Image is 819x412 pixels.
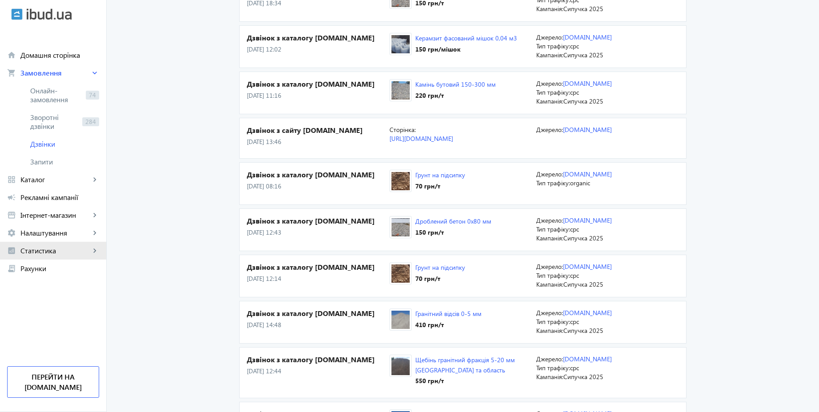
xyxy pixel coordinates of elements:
mat-icon: home [7,51,16,60]
span: cpc [570,88,579,96]
p: [DATE] 12:43 [247,228,389,237]
span: cpc [570,271,579,280]
mat-icon: settings [7,228,16,237]
h4: Дзвінок з каталогу [DOMAIN_NAME] [247,308,389,318]
img: 144156511570ab53411436101418115-64d532ed1f.jpg [390,357,411,375]
p: [DATE] 12:14 [247,274,389,283]
p: [DATE] 12:02 [247,45,389,54]
mat-icon: receipt_long [7,264,16,273]
span: Сипучка 2025 [563,280,603,288]
a: Перейти на [DOMAIN_NAME] [7,366,99,398]
a: [DOMAIN_NAME] [563,79,612,88]
span: Кампанія: [536,280,563,288]
span: Тип трафіку: [536,179,570,187]
p: [DATE] 12:44 [247,367,389,376]
span: Сипучка 2025 [563,372,603,381]
span: Тип трафіку: [536,317,570,326]
span: Кампанія: [536,51,563,59]
mat-icon: grid_view [7,175,16,184]
span: Джерело: [536,170,563,178]
span: Джерело: [536,33,563,41]
a: Гранітний відсів 0-5 мм [415,309,482,318]
img: ibud_text.svg [27,8,72,20]
span: Інтернет-магазин [20,211,90,220]
a: [DOMAIN_NAME] [563,125,612,134]
img: 2122267f517b298cc96635615662424-19fd067072.jpg [390,35,411,53]
mat-icon: keyboard_arrow_right [90,246,99,255]
span: Тип трафіку: [536,225,570,233]
div: 550 грн /т [415,376,529,385]
mat-icon: analytics [7,246,16,255]
span: Тип трафіку: [536,88,570,96]
span: Рекламні кампанії [20,193,99,202]
span: Замовлення [20,68,90,77]
h4: Дзвінок з каталогу [DOMAIN_NAME] [247,33,389,43]
p: [DATE] 13:46 [247,137,389,146]
span: cpc [570,364,579,372]
img: 14424651162ea7fc9c8736541717707-fe71065edb.jpg [390,264,411,283]
span: cpc [570,225,579,233]
span: Зворотні дзвінки [30,113,79,131]
p: Сторінка: [389,125,529,134]
span: cpc [570,317,579,326]
span: 74 [86,91,99,100]
h4: Дзвінок з каталогу [DOMAIN_NAME] [247,262,389,272]
h4: Дзвінок з каталогу [DOMAIN_NAME] [247,79,389,89]
a: [DOMAIN_NAME] [563,262,612,271]
a: Дроблений бетон 0х80 мм [415,217,491,225]
a: [DOMAIN_NAME] [563,355,612,363]
a: Керамзит фасований мішок 0,04 м3 [415,34,517,42]
span: Джерело: [536,216,563,224]
span: Джерело: [536,308,563,317]
span: Кампанія: [536,4,563,13]
span: Тип трафіку: [536,42,570,50]
a: [DOMAIN_NAME] [563,33,612,41]
span: Налаштування [20,228,90,237]
div: 70 грн /т [415,274,465,283]
span: Джерело: [536,125,563,134]
a: [DOMAIN_NAME] [563,308,612,317]
span: Сипучка 2025 [563,51,603,59]
span: Джерело: [536,355,563,363]
span: Сипучка 2025 [563,326,603,335]
span: Кампанія: [536,326,563,335]
mat-icon: keyboard_arrow_right [90,68,99,77]
a: [DOMAIN_NAME] [563,216,612,224]
span: organic [570,179,590,187]
p: [DATE] 14:48 [247,320,389,329]
img: 5e6a1416503985041-%D0%B4%D1%80%D0%BE%D0%B1%D0%BB%D1%91%D0%BD%D0%BA%D0%B0.jpg [390,218,411,236]
img: 5d5563639d1e99024-%D0%B1%D1%83%D1%82_%D0%B0%D0%B1%D1%83_%D0%BF%D1%80%D0%BE%D0%BC.jpg [390,81,411,100]
a: Камінь бутовий 150-300 мм [415,80,496,88]
p: [DATE] 11:16 [247,91,389,100]
span: Кампанія: [536,97,563,105]
a: [DOMAIN_NAME] [563,170,612,178]
div: 150 грн /мішок [415,45,517,54]
mat-icon: storefront [7,211,16,220]
span: Кампанія: [536,372,563,381]
span: Джерело: [536,79,563,88]
span: 284 [82,117,99,126]
img: ibud.svg [11,8,23,20]
span: Сипучка 2025 [563,4,603,13]
div: 220 грн /т [415,91,496,100]
span: Дзвінки [30,140,99,148]
p: [DATE] 08:16 [247,182,389,191]
span: Тип трафіку: [536,364,570,372]
span: Кампанія: [536,234,563,242]
span: Тип трафіку: [536,271,570,280]
img: 14424651162ea7fc9c8736541717707-fe71065edb.jpg [390,172,411,190]
h4: Дзвінок з сайту [DOMAIN_NAME] [247,125,389,135]
mat-icon: campaign [7,193,16,202]
div: 410 грн /т [415,320,482,329]
a: Грунт на підсипку [415,263,465,272]
h4: Дзвінок з каталогу [DOMAIN_NAME] [247,216,389,226]
mat-icon: keyboard_arrow_right [90,211,99,220]
span: cpc [570,42,579,50]
div: 70 грн /т [415,182,465,191]
span: Сипучка 2025 [563,97,603,105]
mat-icon: keyboard_arrow_right [90,228,99,237]
span: Онлайн-замовлення [30,86,82,104]
mat-icon: keyboard_arrow_right [90,175,99,184]
span: Рахунки [20,264,99,273]
img: 17861653b690f2c3eb9404330082056-fe71065edb.jpg [390,311,411,329]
